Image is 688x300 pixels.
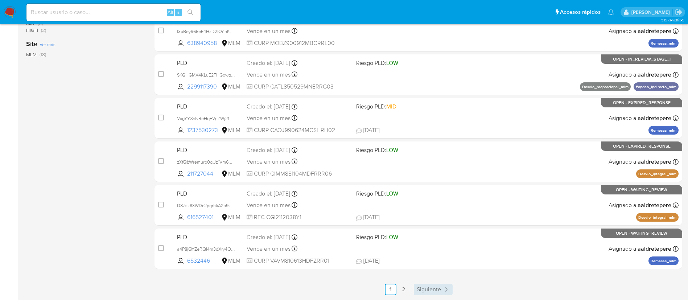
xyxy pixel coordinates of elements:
a: Salir [675,8,683,16]
span: Alt [168,9,173,16]
span: s [177,9,180,16]
button: search-icon [183,7,198,17]
input: Buscar usuario o caso... [26,8,201,17]
a: Notificaciones [608,9,614,15]
span: Accesos rápidos [560,8,601,16]
span: 3.157.1-hotfix-5 [661,17,684,23]
p: alicia.aldreteperez@mercadolibre.com.mx [631,9,672,16]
